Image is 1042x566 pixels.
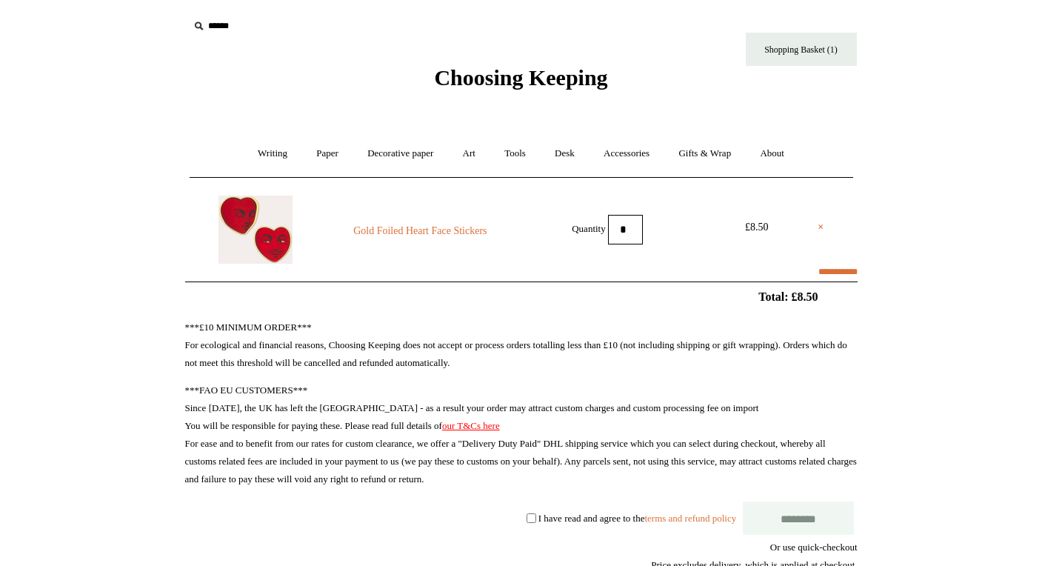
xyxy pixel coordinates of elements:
label: Quantity [572,222,606,233]
a: Paper [303,134,352,173]
a: Gold Foiled Heart Face Stickers [319,222,521,240]
p: ***FAO EU CUSTOMERS*** Since [DATE], the UK has left the [GEOGRAPHIC_DATA] - as a result your ord... [185,382,858,488]
a: Writing [244,134,301,173]
a: Tools [491,134,539,173]
a: Accessories [590,134,663,173]
a: × [818,219,824,236]
a: Decorative paper [354,134,447,173]
a: Choosing Keeping [434,77,607,87]
div: £8.50 [724,219,790,236]
label: I have read and agree to the [538,512,736,523]
a: Shopping Basket (1) [746,33,857,66]
img: Gold Foiled Heart Face Stickers [218,196,293,264]
a: Art [450,134,489,173]
a: terms and refund policy [644,512,736,523]
a: Desk [541,134,588,173]
a: Gifts & Wrap [665,134,744,173]
p: ***£10 MINIMUM ORDER*** For ecological and financial reasons, Choosing Keeping does not accept or... [185,319,858,372]
h2: Total: £8.50 [151,290,892,304]
a: About [747,134,798,173]
a: our T&Cs here [442,420,500,431]
span: Choosing Keeping [434,65,607,90]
